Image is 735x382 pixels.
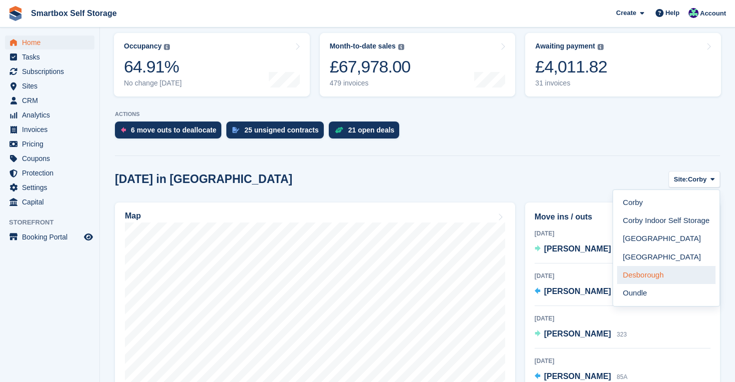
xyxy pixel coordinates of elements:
[535,314,711,323] div: [DATE]
[5,166,94,180] a: menu
[115,121,226,143] a: 6 move outs to deallocate
[22,195,82,209] span: Capital
[535,79,607,87] div: 31 invoices
[22,79,82,93] span: Sites
[22,93,82,107] span: CRM
[5,79,94,93] a: menu
[535,42,595,50] div: Awaiting payment
[666,8,680,18] span: Help
[348,126,395,134] div: 21 open deals
[27,5,121,21] a: Smartbox Self Storage
[124,42,161,50] div: Occupancy
[22,166,82,180] span: Protection
[5,64,94,78] a: menu
[544,287,611,295] span: [PERSON_NAME]
[5,151,94,165] a: menu
[124,79,182,87] div: No change [DATE]
[5,230,94,244] a: menu
[617,331,627,338] span: 323
[5,195,94,209] a: menu
[535,328,627,341] a: [PERSON_NAME] 323
[535,229,711,238] div: [DATE]
[232,127,239,133] img: contract_signature_icon-13c848040528278c33f63329250d36e43548de30e8caae1d1a13099fd9432cc5.svg
[22,50,82,64] span: Tasks
[22,64,82,78] span: Subscriptions
[22,230,82,244] span: Booking Portal
[5,35,94,49] a: menu
[114,33,310,96] a: Occupancy 64.91% No change [DATE]
[617,248,716,266] a: [GEOGRAPHIC_DATA]
[535,356,711,365] div: [DATE]
[22,137,82,151] span: Pricing
[125,211,141,220] h2: Map
[535,211,711,223] h2: Move ins / outs
[544,244,611,253] span: [PERSON_NAME]
[398,44,404,50] img: icon-info-grey-7440780725fd019a000dd9b08b2336e03edf1995a4989e88bcd33f0948082b44.svg
[5,180,94,194] a: menu
[616,8,636,18] span: Create
[544,372,611,380] span: [PERSON_NAME]
[164,44,170,50] img: icon-info-grey-7440780725fd019a000dd9b08b2336e03edf1995a4989e88bcd33f0948082b44.svg
[22,151,82,165] span: Coupons
[5,137,94,151] a: menu
[617,284,716,302] a: Oundle
[5,122,94,136] a: menu
[330,56,411,77] div: £67,978.00
[544,329,611,338] span: [PERSON_NAME]
[226,121,329,143] a: 25 unsigned contracts
[124,56,182,77] div: 64.91%
[598,44,604,50] img: icon-info-grey-7440780725fd019a000dd9b08b2336e03edf1995a4989e88bcd33f0948082b44.svg
[22,122,82,136] span: Invoices
[535,271,711,280] div: [DATE]
[82,231,94,243] a: Preview store
[535,285,652,298] a: [PERSON_NAME] Not allocated
[22,108,82,122] span: Analytics
[8,6,23,21] img: stora-icon-8386f47178a22dfd0bd8f6a31ec36ba5ce8667c1dd55bd0f319d3a0aa187defe.svg
[5,50,94,64] a: menu
[9,217,99,227] span: Storefront
[617,230,716,248] a: [GEOGRAPHIC_DATA]
[535,243,627,256] a: [PERSON_NAME] 240
[617,266,716,284] a: Desborough
[674,174,688,184] span: Site:
[5,93,94,107] a: menu
[22,180,82,194] span: Settings
[669,171,720,187] button: Site: Corby
[22,35,82,49] span: Home
[617,194,716,212] a: Corby
[700,8,726,18] span: Account
[329,121,405,143] a: 21 open deals
[535,56,607,77] div: £4,011.82
[617,212,716,230] a: Corby Indoor Self Storage
[320,33,516,96] a: Month-to-date sales £67,978.00 479 invoices
[335,126,343,133] img: deal-1b604bf984904fb50ccaf53a9ad4b4a5d6e5aea283cecdc64d6e3604feb123c2.svg
[121,127,126,133] img: move_outs_to_deallocate_icon-f764333ba52eb49d3ac5e1228854f67142a1ed5810a6f6cc68b1a99e826820c5.svg
[330,42,396,50] div: Month-to-date sales
[617,373,627,380] span: 85A
[115,111,720,117] p: ACTIONS
[131,126,216,134] div: 6 move outs to deallocate
[525,33,721,96] a: Awaiting payment £4,011.82 31 invoices
[244,126,319,134] div: 25 unsigned contracts
[5,108,94,122] a: menu
[115,172,292,186] h2: [DATE] in [GEOGRAPHIC_DATA]
[688,174,707,184] span: Corby
[689,8,699,18] img: Roger Canham
[330,79,411,87] div: 479 invoices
